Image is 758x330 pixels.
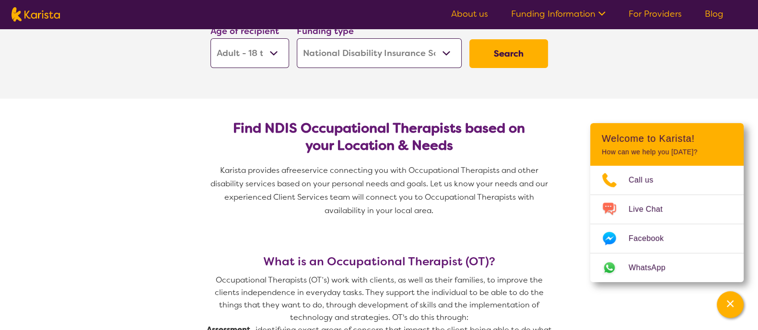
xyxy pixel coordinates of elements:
h3: What is an Occupational Therapist (OT)? [207,255,552,268]
a: Web link opens in a new tab. [590,253,744,282]
h2: Find NDIS Occupational Therapists based on your Location & Needs [218,120,540,154]
a: About us [451,8,488,20]
button: Channel Menu [717,291,744,318]
p: How can we help you [DATE]? [602,148,732,156]
label: Age of recipient [210,25,279,37]
a: For Providers [629,8,682,20]
span: WhatsApp [629,261,677,275]
img: Karista logo [12,7,60,22]
span: Call us [629,173,665,187]
a: Blog [705,8,723,20]
button: Search [469,39,548,68]
span: free [286,165,302,175]
span: Facebook [629,231,675,246]
h2: Welcome to Karista! [602,133,732,144]
span: service connecting you with Occupational Therapists and other disability services based on your p... [210,165,550,216]
a: Funding Information [511,8,606,20]
ul: Choose channel [590,166,744,282]
label: Funding type [297,25,354,37]
span: Live Chat [629,202,674,216]
p: Occupational Therapists (OT’s) work with clients, as well as their families, to improve the clien... [207,274,552,324]
span: Karista provides a [220,165,286,175]
div: Channel Menu [590,123,744,282]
